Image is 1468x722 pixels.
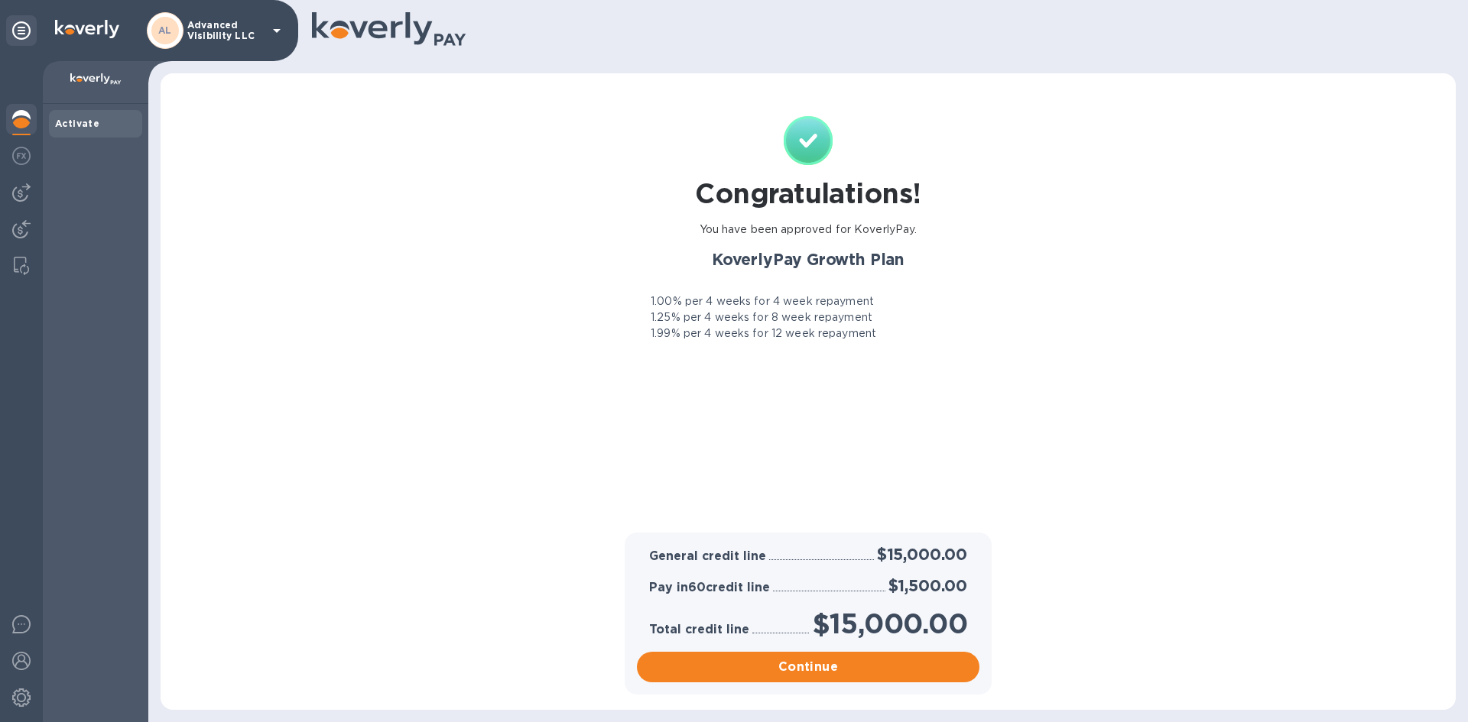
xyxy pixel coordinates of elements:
[628,250,989,269] h2: KoverlyPay Growth Plan
[158,24,172,36] b: AL
[187,20,264,41] p: Advanced Visibility LLC
[6,15,37,46] div: Unpin categories
[649,549,766,564] h3: General credit line
[888,576,967,595] h2: $1,500.00
[649,581,770,595] h3: Pay in 60 credit line
[812,607,967,639] h1: $15,000.00
[651,309,872,325] p: 1.25% per 4 weeks for 8 week repayment
[12,147,31,165] img: Foreign exchange
[55,118,99,129] b: Activate
[649,658,967,676] span: Continue
[651,293,874,309] p: 1.00% per 4 weeks for 4 week repayment
[637,652,979,682] button: Continue
[649,623,749,637] h3: Total credit line
[55,20,119,38] img: Logo
[695,177,921,209] h1: Congratulations!
[651,325,876,342] p: 1.99% per 4 weeks for 12 week repayment
[877,545,967,564] h2: $15,000.00
[700,222,917,238] p: You have been approved for KoverlyPay.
